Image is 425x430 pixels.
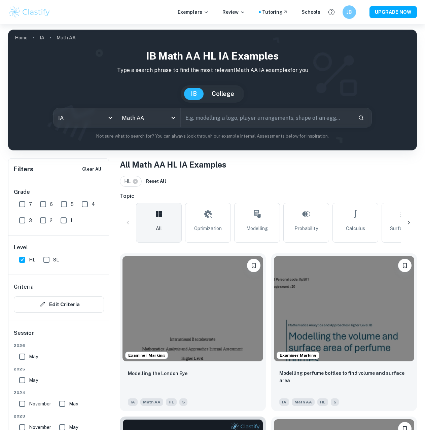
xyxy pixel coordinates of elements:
[277,352,319,358] span: Examiner Marking
[14,343,104,349] span: 2026
[140,398,163,406] span: Math AA
[80,164,103,174] button: Clear All
[50,201,53,208] span: 6
[398,259,412,272] button: Bookmark
[179,398,187,406] span: 5
[14,283,34,291] h6: Criteria
[279,398,289,406] span: IA
[120,176,142,187] div: HL
[29,256,35,263] span: HL
[166,398,177,406] span: HL
[262,8,288,16] a: Tutoring
[271,253,417,411] a: Examiner MarkingBookmarkModelling perfume bottles to find volume and surface areaIAMath AAHL5
[120,158,417,171] h1: All Math AA HL IA Examples
[126,352,168,358] span: Examiner Marking
[246,225,268,232] span: Modelling
[390,225,419,232] span: Surface Area
[247,259,260,272] button: Bookmark
[71,201,74,208] span: 5
[40,33,44,42] a: IA
[50,217,52,224] span: 2
[15,33,28,42] a: Home
[8,30,417,150] img: profile cover
[70,217,72,224] span: 1
[57,34,76,41] p: Math AA
[92,201,95,208] span: 4
[13,48,412,64] h1: IB Math AA HL IA examples
[326,6,337,18] button: Help and Feedback
[8,5,51,19] img: Clastify logo
[29,217,32,224] span: 3
[14,244,104,252] h6: Level
[13,133,412,140] p: Not sure what to search for? You can always look through our example Internal Assessments below f...
[14,296,104,313] button: Edit Criteria
[29,377,38,384] span: May
[14,390,104,396] span: 2024
[292,398,315,406] span: Math AA
[29,400,51,407] span: November
[302,8,320,16] a: Schools
[144,176,168,186] button: Reset All
[343,5,356,19] button: JB
[120,253,266,411] a: Examiner MarkingBookmarkModelling the London EyeIAMath AAHL5
[169,113,178,122] button: Open
[178,8,209,16] p: Exemplars
[122,256,263,361] img: Math AA IA example thumbnail: Modelling the London Eye
[355,112,367,123] button: Search
[194,225,222,232] span: Optimization
[346,8,353,16] h6: JB
[317,398,328,406] span: HL
[54,108,117,127] div: IA
[274,256,415,361] img: Math AA IA example thumbnail: Modelling perfume bottles to find volume
[156,225,162,232] span: All
[29,201,32,208] span: 7
[222,8,245,16] p: Review
[205,88,241,100] button: College
[69,400,78,407] span: May
[120,192,417,200] h6: Topic
[181,108,353,127] input: E.g. modelling a logo, player arrangements, shape of an egg...
[14,188,104,196] h6: Grade
[14,165,33,174] h6: Filters
[14,413,104,419] span: 2023
[124,178,134,185] span: HL
[53,256,59,263] span: SL
[184,88,204,100] button: IB
[331,398,339,406] span: 5
[14,366,104,372] span: 2025
[128,370,187,377] p: Modelling the London Eye
[13,66,412,74] p: Type a search phrase to find the most relevant Math AA IA examples for you
[14,329,104,343] h6: Session
[346,225,365,232] span: Calculus
[29,353,38,360] span: May
[294,225,318,232] span: Probability
[369,6,417,18] button: UPGRADE NOW
[128,398,138,406] span: IA
[279,369,409,384] p: Modelling perfume bottles to find volume and surface area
